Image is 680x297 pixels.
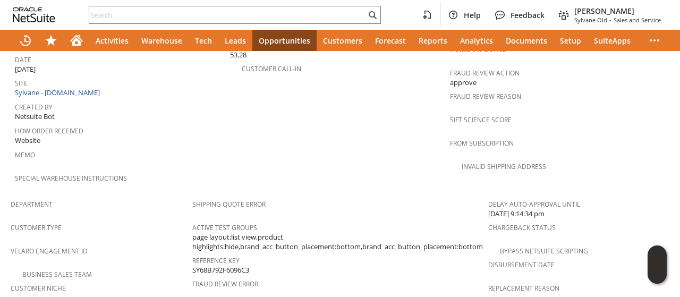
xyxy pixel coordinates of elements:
[89,30,135,51] a: Activities
[488,200,580,209] a: Delay Auto-Approval Until
[614,16,661,24] span: Sales and Service
[488,260,555,269] a: Disbursement Date
[252,30,317,51] a: Opportunities
[375,36,406,46] span: Forecast
[242,64,301,73] a: Customer Call-in
[317,30,369,51] a: Customers
[594,36,631,46] span: SuiteApps
[195,36,212,46] span: Tech
[89,9,366,21] input: Search
[648,265,667,284] span: Oracle Guided Learning Widget. To move around, please hold and drag
[369,30,412,51] a: Forecast
[45,34,57,47] svg: Shortcuts
[323,36,362,46] span: Customers
[15,88,103,97] a: Sylvane - [DOMAIN_NAME]
[11,284,66,293] a: Customer Niche
[511,10,545,20] span: Feedback
[22,270,92,279] a: Business Sales Team
[141,36,182,46] span: Warehouse
[15,150,35,159] a: Memo
[135,30,189,51] a: Warehouse
[192,200,266,209] a: Shipping Quote Error
[648,245,667,284] iframe: Click here to launch Oracle Guided Learning Help Panel
[15,174,127,183] a: Special Warehouse Instructions
[574,6,661,16] span: [PERSON_NAME]
[218,30,252,51] a: Leads
[230,50,246,60] span: 53.28
[19,34,32,47] svg: Recent Records
[464,10,481,20] span: Help
[574,16,607,24] span: Sylvane Old
[259,36,310,46] span: Opportunities
[588,30,637,51] a: SuiteApps
[192,279,258,288] a: Fraud Review Error
[15,103,53,112] a: Created By
[412,30,454,51] a: Reports
[554,30,588,51] a: Setup
[450,69,520,78] a: Fraud Review Action
[450,78,477,88] span: approve
[192,223,257,232] a: Active Test Groups
[15,135,40,146] span: Website
[460,36,493,46] span: Analytics
[189,30,218,51] a: Tech
[38,30,64,51] div: Shortcuts
[450,139,514,148] a: From Subscription
[499,30,554,51] a: Documents
[15,55,31,64] a: Date
[450,115,512,124] a: Sift Science Score
[450,92,521,101] a: Fraud Review Reason
[642,30,667,51] div: More menus
[64,30,89,51] a: Home
[11,223,62,232] a: Customer Type
[488,209,545,219] span: [DATE] 9:14:34 pm
[11,200,53,209] a: Department
[15,79,28,88] a: Site
[225,36,246,46] span: Leads
[96,36,129,46] span: Activities
[15,126,83,135] a: How Order Received
[609,16,611,24] span: -
[15,112,55,122] span: Netsuite Bot
[366,9,379,21] svg: Search
[13,30,38,51] a: Recent Records
[192,256,240,265] a: Reference Key
[11,247,88,256] a: Velaro Engagement ID
[192,265,249,275] span: SY68B792F6096C3
[488,223,556,232] a: Chargeback Status
[500,247,588,256] a: Bypass NetSuite Scripting
[192,232,483,252] span: page layout:list view,product highlights:hide,brand_acc_button_placement:bottom,brand_acc_button_...
[506,36,547,46] span: Documents
[70,34,83,47] svg: Home
[419,36,447,46] span: Reports
[560,36,581,46] span: Setup
[462,162,546,171] a: Invalid Shipping Address
[454,30,499,51] a: Analytics
[13,7,55,22] svg: logo
[15,64,36,74] span: [DATE]
[488,284,559,293] a: Replacement reason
